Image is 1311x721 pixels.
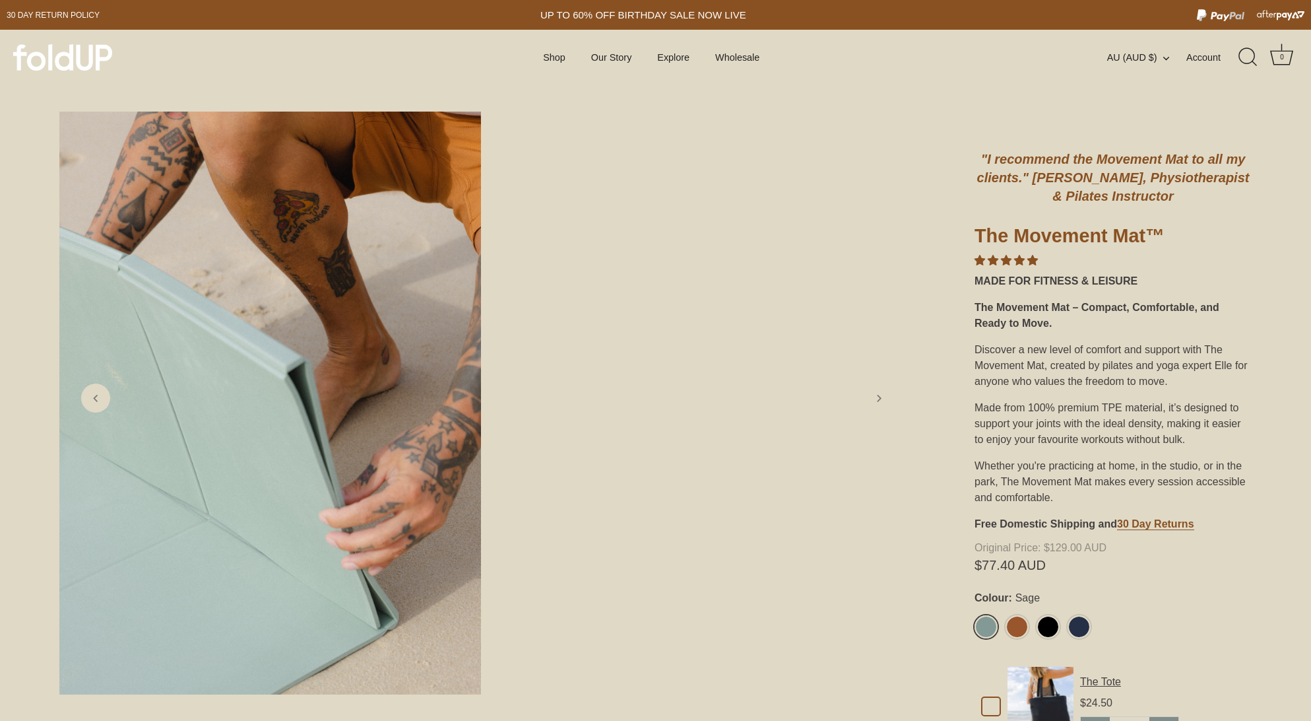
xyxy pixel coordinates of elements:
button: AU (AUD $) [1107,51,1184,63]
a: Wholesale [704,45,771,70]
strong: Free Domestic Shipping and [975,518,1117,530]
div: Primary navigation [511,45,792,70]
div: The Movement Mat – Compact, Comfortable, and Ready to Move. [975,294,1252,337]
span: $77.40 AUD [975,560,1252,570]
a: Midnight [1068,615,1091,638]
a: Shop [532,45,577,70]
div: 0 [1275,51,1289,64]
label: Colour: [975,592,1252,604]
a: Black [1037,615,1060,638]
span: $129.00 AUD [975,543,1248,553]
a: Previous slide [81,384,110,413]
div: The Tote [1080,674,1245,690]
a: Cart [1267,43,1296,72]
span: $24.50 [1080,697,1112,708]
a: Search [1234,43,1263,72]
a: Rust [1006,615,1029,638]
a: Explore [646,45,701,70]
strong: 30 Day Returns [1117,518,1194,530]
div: Discover a new level of comfort and support with The Movement Mat, created by pilates and yoga ex... [975,337,1252,395]
div: Made from 100% premium TPE material, it’s designed to support your joints with the ideal density,... [975,395,1252,453]
span: Sage [1012,592,1040,604]
h1: The Movement Mat™ [975,224,1252,253]
div: Whether you're practicing at home, in the studio, or in the park, The Movement Mat makes every se... [975,453,1252,511]
strong: MADE FOR FITNESS & LEISURE [975,275,1137,287]
span: 4.86 stars [975,255,1038,266]
a: Next slide [864,384,893,413]
a: 30 Day Returns [1117,518,1194,530]
a: Sage [975,615,998,638]
a: 30 day Return policy [7,7,100,23]
em: "I recommend the Movement Mat to all my clients." [PERSON_NAME], Physiotherapist & Pilates Instru... [977,152,1250,203]
a: Our Story [579,45,643,70]
a: Account [1186,50,1244,65]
